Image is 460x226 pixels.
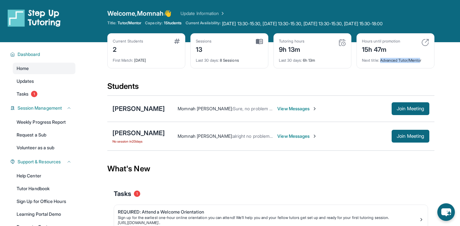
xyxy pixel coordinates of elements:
[113,44,143,54] div: 2
[114,189,131,198] span: Tasks
[362,58,379,63] span: Next title :
[219,10,225,17] img: Chevron Right
[15,159,72,165] button: Support & Resources
[312,106,317,111] img: Chevron-Right
[13,75,75,87] a: Updates
[118,220,160,225] a: [URL][DOMAIN_NAME]..
[277,133,317,139] span: View Messages
[107,9,172,18] span: Welcome, Momnah 👋
[145,20,163,26] span: Capacity:
[277,105,317,112] span: View Messages
[338,39,346,46] img: card
[13,208,75,220] a: Learning Portal Demo
[113,58,133,63] span: First Match :
[13,88,75,100] a: Tasks1
[397,107,424,111] span: Join Meeting
[13,63,75,74] a: Home
[362,54,429,63] div: Advanced Tutor/Mentor
[196,58,219,63] span: Last 30 days :
[18,51,40,58] span: Dashboard
[107,20,116,26] span: Title:
[222,20,383,27] span: [DATE] 13:30-15:30, [DATE] 13:30-15:30, [DATE] 13:30-15:30, [DATE] 15:30-18:00
[15,51,72,58] button: Dashboard
[13,196,75,207] a: Sign Up for Office Hours
[174,39,180,44] img: card
[180,10,225,17] a: Update Information
[164,20,182,26] span: 1 Students
[15,105,72,111] button: Session Management
[31,91,37,97] span: 1
[421,39,429,46] img: card
[134,191,140,197] span: 1
[233,133,321,139] span: alright no problem! does 6pm [DATE] work?
[186,20,221,27] span: Current Availability:
[113,39,143,44] div: Current Students
[256,39,263,44] img: card
[178,133,233,139] span: Momnah [PERSON_NAME] :
[112,139,165,144] span: No session in 20 days
[279,44,304,54] div: 9h 13m
[13,129,75,141] a: Request a Sub
[118,209,419,215] div: REQUIRED: Attend a Welcome Orientation
[196,39,212,44] div: Sessions
[17,78,34,84] span: Updates
[362,39,400,44] div: Hours until promotion
[279,39,304,44] div: Tutoring hours
[392,130,429,143] button: Join Meeting
[107,155,434,183] div: What's New
[17,91,28,97] span: Tasks
[113,54,180,63] div: [DATE]
[18,105,62,111] span: Session Management
[279,54,346,63] div: 6h 13m
[112,129,165,137] div: [PERSON_NAME]
[17,65,29,72] span: Home
[196,54,263,63] div: 8 Sessions
[397,134,424,138] span: Join Meeting
[362,44,400,54] div: 15h 47m
[13,142,75,153] a: Volunteer as a sub
[13,116,75,128] a: Weekly Progress Report
[118,215,419,220] div: Sign up for the earliest one-hour online orientation you can attend! We’ll help you and your fell...
[112,104,165,113] div: [PERSON_NAME]
[8,9,61,27] img: logo
[107,81,434,95] div: Students
[13,183,75,194] a: Tutor Handbook
[118,20,141,26] span: Tutor/Mentor
[392,102,429,115] button: Join Meeting
[312,134,317,139] img: Chevron-Right
[13,170,75,182] a: Help Center
[196,44,212,54] div: 13
[178,106,233,111] span: Momnah [PERSON_NAME] :
[437,203,455,221] button: chat-button
[279,58,302,63] span: Last 30 days :
[18,159,61,165] span: Support & Resources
